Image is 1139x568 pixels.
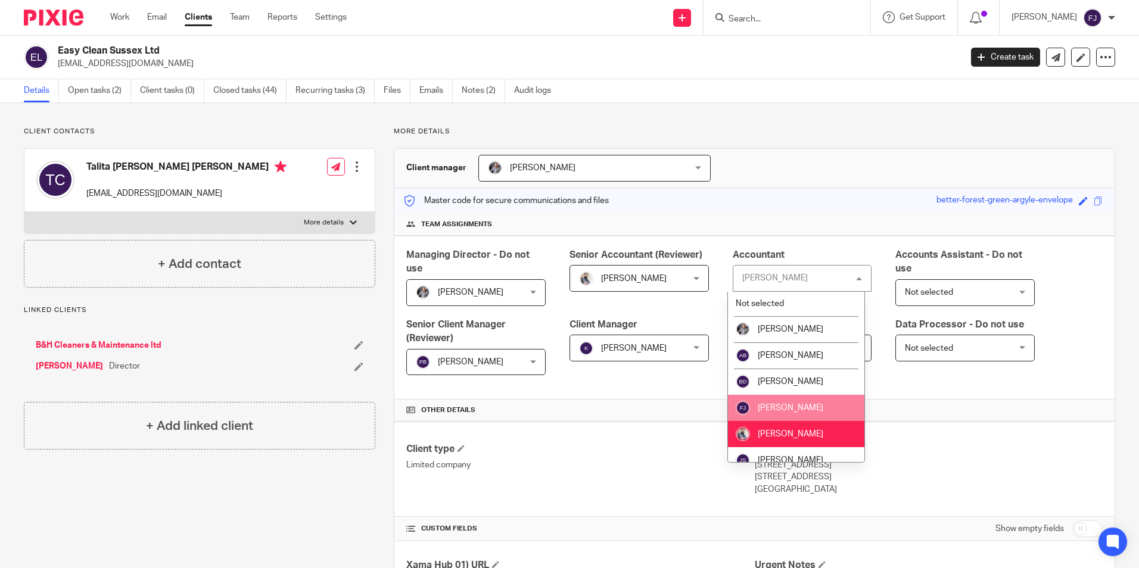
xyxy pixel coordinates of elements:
a: B&H Cleaners & Maintenance ltd [36,339,161,351]
img: -%20%20-%20studio@ingrained.co.uk%20for%20%20-20220223%20at%20101413%20-%201W1A2026.jpg [736,322,750,336]
h4: CUSTOM FIELDS [406,524,754,533]
span: Other details [421,405,475,415]
span: [PERSON_NAME] [758,351,823,360]
img: svg%3E [36,161,74,199]
h4: + Add linked client [146,417,253,435]
a: Clients [185,11,212,23]
p: Linked clients [24,305,375,315]
p: [EMAIL_ADDRESS][DOMAIN_NAME] [86,188,287,199]
img: svg%3E [736,374,750,389]
a: Notes (2) [462,79,505,102]
img: svg%3E [24,45,49,70]
h2: Easy Clean Sussex Ltd [58,45,774,57]
span: [PERSON_NAME] [758,404,823,412]
i: Primary [275,161,287,173]
img: Pixie%2002.jpg [579,271,593,286]
span: Not selected [905,344,953,352]
p: [STREET_ADDRESS] [755,471,1103,483]
a: Emails [419,79,453,102]
img: svg%3E [416,355,430,369]
a: Closed tasks (44) [213,79,287,102]
div: better-forest-green-argyle-envelope [936,194,1073,208]
a: Create task [971,48,1040,67]
span: [PERSON_NAME] [758,456,823,464]
img: -%20%20-%20studio@ingrained.co.uk%20for%20%20-20220223%20at%20101413%20-%201W1A2026.jpg [416,285,430,299]
span: [PERSON_NAME] [438,288,503,297]
div: [PERSON_NAME] [742,274,808,282]
span: [PERSON_NAME] [758,430,823,438]
a: Reports [267,11,297,23]
input: Search [727,14,835,25]
a: [PERSON_NAME] [36,360,103,372]
span: Senior Client Manager (Reviewer) [406,320,506,343]
img: svg%3E [736,348,750,363]
a: Team [230,11,250,23]
span: [PERSON_NAME] [510,164,575,172]
span: Client Manager [569,320,637,329]
a: Email [147,11,167,23]
span: [PERSON_NAME] [758,325,823,333]
a: Work [110,11,129,23]
span: Team assignments [421,220,492,229]
img: Pixie%2002.jpg [736,427,750,441]
h4: Talita [PERSON_NAME] [PERSON_NAME] [86,161,287,176]
span: Data Processor - Do not use [895,320,1024,329]
p: [STREET_ADDRESS] [755,459,1103,471]
a: Client tasks (0) [140,79,204,102]
p: [GEOGRAPHIC_DATA] [755,483,1103,495]
label: Show empty fields [995,523,1064,535]
span: [PERSON_NAME] [601,274,667,283]
h4: + Add contact [158,255,241,273]
p: Client contacts [24,127,375,136]
a: Files [384,79,410,102]
p: [EMAIL_ADDRESS][DOMAIN_NAME] [58,58,953,70]
span: [PERSON_NAME] [438,358,503,366]
span: Not selected [905,288,953,297]
img: svg%3E [736,453,750,467]
a: Settings [315,11,347,23]
a: Open tasks (2) [68,79,131,102]
span: Get Support [900,13,945,21]
span: Managing Director - Do not use [406,250,530,273]
h4: Client type [406,443,754,455]
p: Limited company [406,459,754,471]
p: More details [394,127,1115,136]
span: [PERSON_NAME] [601,344,667,352]
img: svg%3E [736,401,750,415]
img: Pixie [24,10,83,26]
a: Audit logs [514,79,560,102]
span: Senior Accountant (Reviewer) [569,250,702,260]
p: [PERSON_NAME] [1012,11,1077,23]
img: svg%3E [1083,8,1102,27]
img: -%20%20-%20studio@ingrained.co.uk%20for%20%20-20220223%20at%20101413%20-%201W1A2026.jpg [488,161,502,175]
span: Director [109,360,140,372]
img: svg%3E [579,341,593,355]
h4: Address [755,443,1103,455]
a: Details [24,79,59,102]
p: Master code for secure communications and files [403,195,609,207]
span: Accounts Assistant - Do not use [895,250,1022,273]
span: Accountant [733,250,785,260]
p: More details [304,218,344,227]
a: Recurring tasks (3) [295,79,375,102]
span: [PERSON_NAME] [758,377,823,386]
h3: Client manager [406,162,466,174]
span: Not selected [736,299,784,308]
